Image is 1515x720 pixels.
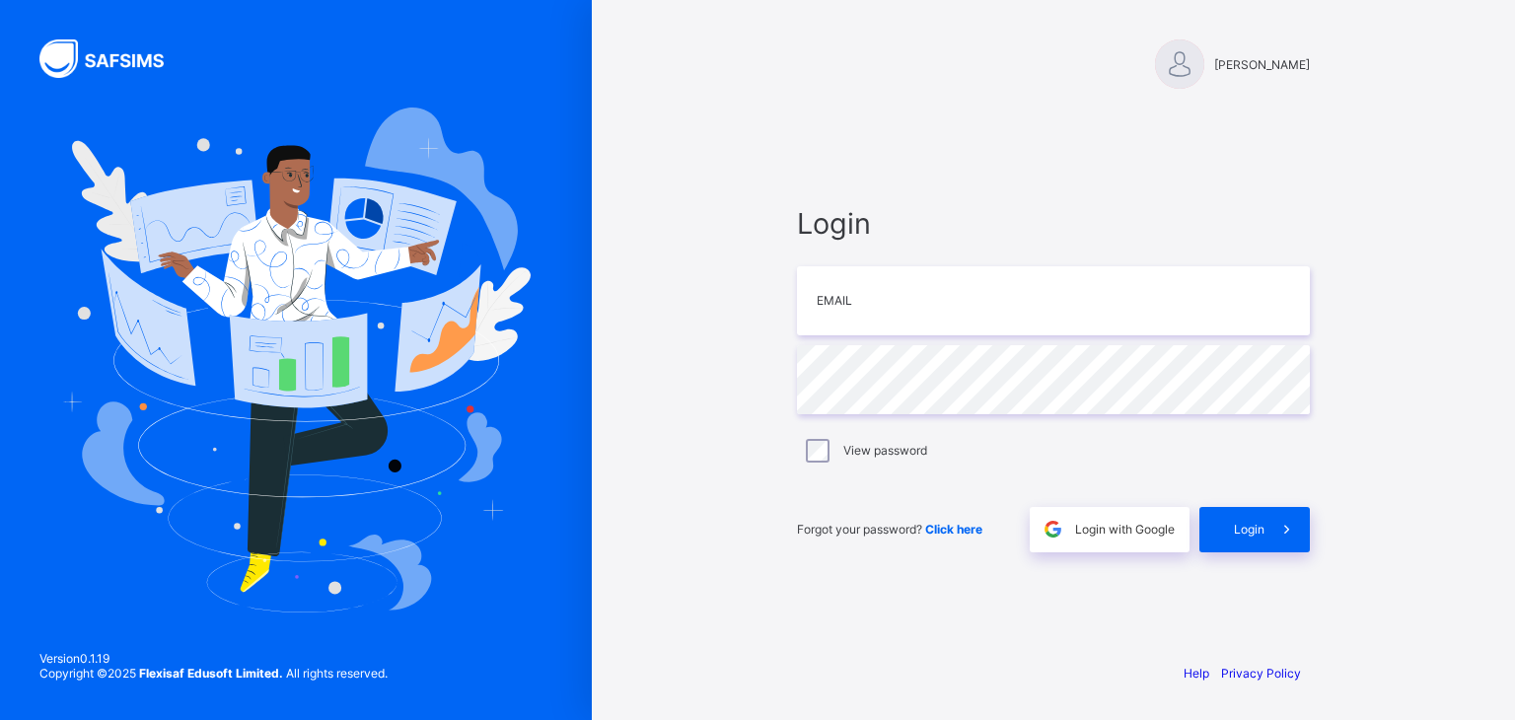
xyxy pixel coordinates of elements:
a: Privacy Policy [1221,666,1301,681]
img: google.396cfc9801f0270233282035f929180a.svg [1042,518,1064,540]
img: SAFSIMS Logo [39,39,187,78]
span: Login with Google [1075,522,1175,537]
img: Hero Image [61,108,531,612]
span: [PERSON_NAME] [1214,57,1310,72]
a: Help [1184,666,1209,681]
span: Version 0.1.19 [39,651,388,666]
label: View password [843,443,927,458]
strong: Flexisaf Edusoft Limited. [139,666,283,681]
span: Login [1234,522,1264,537]
span: Forgot your password? [797,522,982,537]
span: Login [797,206,1310,241]
a: Click here [925,522,982,537]
span: Copyright © 2025 All rights reserved. [39,666,388,681]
